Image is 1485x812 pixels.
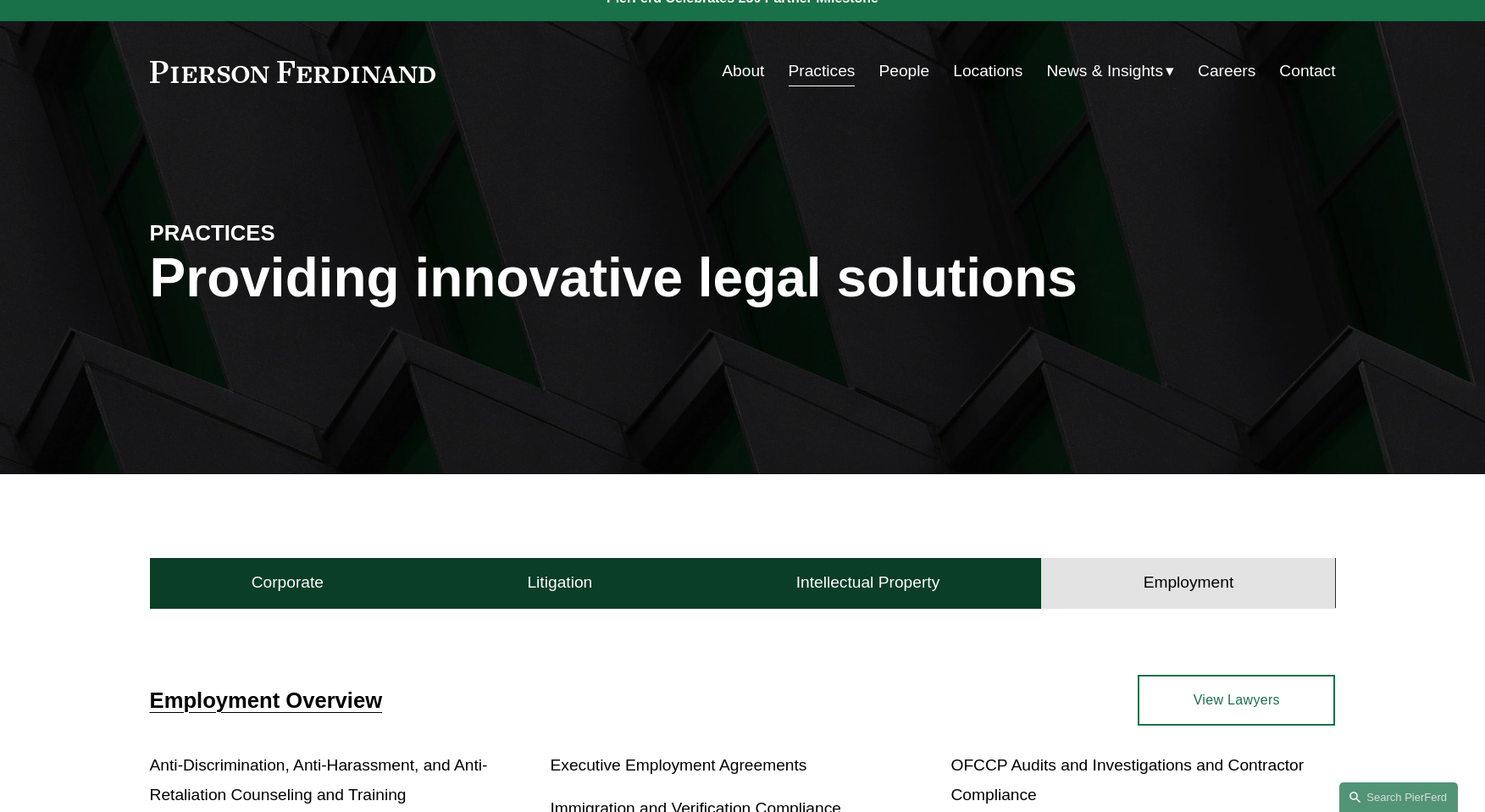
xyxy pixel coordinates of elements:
[1046,57,1163,86] span: News & Insights
[150,247,1336,309] h1: Providing innovative legal solutions
[1138,675,1335,726] a: View Lawyers
[796,572,940,593] h4: Intellectual Property
[1279,55,1335,87] a: Contact
[878,55,929,87] a: People
[953,55,1022,87] a: Locations
[527,572,592,593] h4: Litigation
[722,55,764,87] a: About
[789,55,856,87] a: Practices
[1198,55,1255,87] a: Careers
[1144,572,1234,593] h4: Employment
[150,219,446,246] h4: PRACTICES
[1046,55,1174,87] a: folder dropdown
[1339,782,1458,812] a: Search this site
[252,572,324,593] h4: Corporate
[551,756,807,774] a: Executive Employment Agreements
[950,756,1304,804] a: OFCCP Audits and Investigations and Contractor Compliance
[150,756,488,804] a: Anti-Discrimination, Anti-Harassment, and Anti-Retaliation Counseling and Training
[150,688,383,712] a: Employment Overview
